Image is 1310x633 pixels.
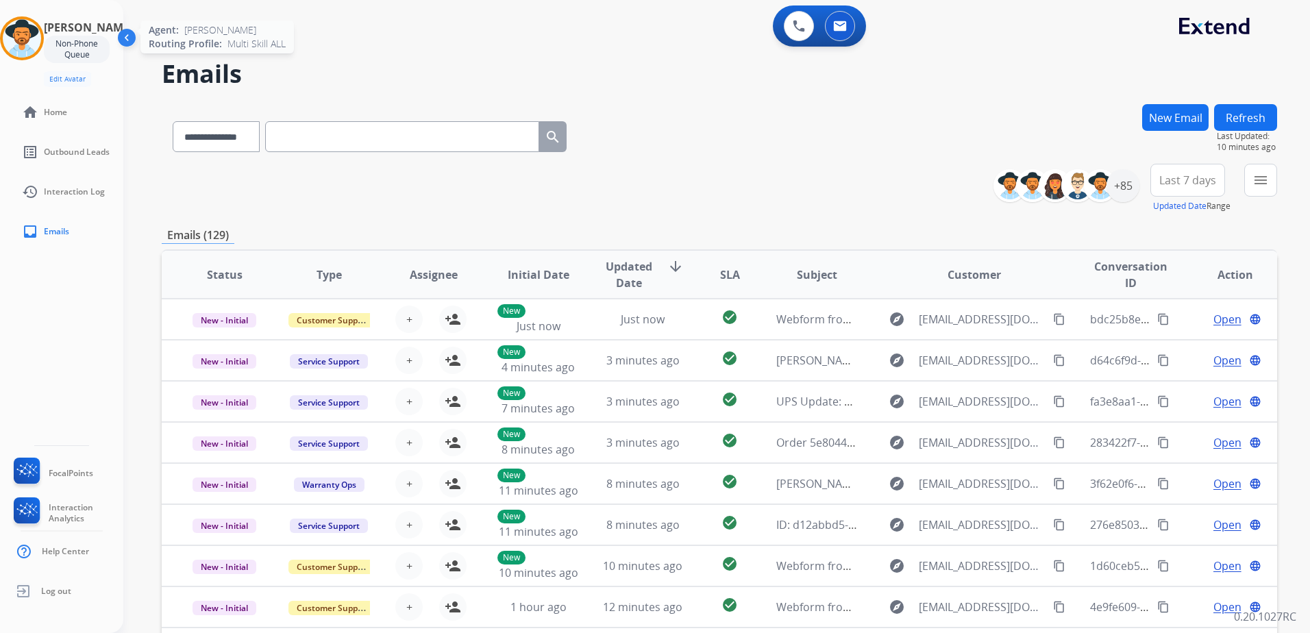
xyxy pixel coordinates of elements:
h3: [PERSON_NAME] [44,19,133,36]
mat-icon: person_add [445,393,461,410]
img: avatar [3,19,41,58]
span: Service Support [290,436,368,451]
mat-icon: content_copy [1157,436,1170,449]
span: Interaction Log [44,186,105,197]
span: d64c6f9d-c7b8-4d95-9a5e-255487b53383 [1090,353,1300,368]
mat-icon: person_add [445,599,461,615]
mat-icon: content_copy [1053,519,1065,531]
span: Agent: [149,23,179,37]
span: Customer Support [288,601,378,615]
span: 3 minutes ago [606,435,680,450]
div: Non-Phone Queue [44,36,110,63]
mat-icon: check_circle [721,473,738,490]
mat-icon: language [1249,395,1261,408]
mat-icon: person_add [445,475,461,492]
span: Status [207,266,243,283]
span: Open [1213,393,1241,410]
span: Last Updated: [1217,131,1277,142]
span: Interaction Analytics [49,502,123,524]
mat-icon: check_circle [721,556,738,572]
mat-icon: explore [889,393,905,410]
span: Assignee [410,266,458,283]
span: + [406,517,412,533]
span: ID: d12abbd5-2afb-41ea-8a60-7ebfabc57564 [ thread::0wynPYs0DOiuheqeD42Iyjk:: ] [776,517,1204,532]
span: Conversation ID [1090,258,1172,291]
span: 7 minutes ago [502,401,575,416]
span: fa3e8aa1-2c05-430f-b372-37f14dd003d4 [1090,394,1295,409]
mat-icon: search [545,129,561,145]
mat-icon: check_circle [721,432,738,449]
button: + [395,593,423,621]
span: Updated Date [602,258,656,291]
p: New [497,551,526,564]
mat-icon: explore [889,558,905,574]
span: Customer Support [288,313,378,327]
mat-icon: content_copy [1053,436,1065,449]
button: Refresh [1214,104,1277,131]
span: Open [1213,517,1241,533]
mat-icon: content_copy [1053,313,1065,325]
span: New - Initial [193,519,256,533]
mat-icon: language [1249,601,1261,613]
button: Edit Avatar [44,71,91,87]
mat-icon: check_circle [721,309,738,325]
button: + [395,388,423,415]
span: Webform from [EMAIL_ADDRESS][DOMAIN_NAME] on [DATE] [776,599,1087,615]
button: + [395,347,423,374]
mat-icon: language [1249,354,1261,367]
mat-icon: explore [889,352,905,369]
span: 12 minutes ago [603,599,682,615]
span: + [406,352,412,369]
span: UPS Update: Package Scheduled for Delivery [DATE] [776,394,1043,409]
mat-icon: check_circle [721,350,738,367]
span: [EMAIL_ADDRESS][DOMAIN_NAME] [919,599,1045,615]
span: Multi Skill ALL [227,37,286,51]
p: New [497,427,526,441]
span: Just now [517,319,560,334]
mat-icon: home [22,104,38,121]
span: 1d60ceb5-0d69-4632-a0d7-6bce11f2f26f [1090,558,1295,573]
span: + [406,599,412,615]
span: Initial Date [508,266,569,283]
span: 8 minutes ago [502,442,575,457]
mat-icon: explore [889,434,905,451]
span: Open [1213,434,1241,451]
span: Open [1213,475,1241,492]
span: Customer [948,266,1001,283]
span: Type [317,266,342,283]
span: 1 hour ago [510,599,567,615]
button: New Email [1142,104,1209,131]
span: Range [1153,200,1231,212]
p: New [497,345,526,359]
span: Warranty Ops [294,477,364,492]
mat-icon: content_copy [1053,601,1065,613]
h2: Emails [162,60,1277,88]
span: Outbound Leads [44,147,110,158]
p: New [497,469,526,482]
span: New - Initial [193,395,256,410]
button: Last 7 days [1150,164,1225,197]
mat-icon: content_copy [1157,560,1170,572]
span: 3 minutes ago [606,394,680,409]
span: Open [1213,599,1241,615]
span: [PERSON_NAME] [184,23,256,37]
mat-icon: content_copy [1157,477,1170,490]
mat-icon: language [1249,436,1261,449]
span: New - Initial [193,354,256,369]
mat-icon: content_copy [1157,313,1170,325]
span: Just now [621,312,665,327]
span: [EMAIL_ADDRESS][DOMAIN_NAME] [919,517,1045,533]
p: 0.20.1027RC [1234,608,1296,625]
span: 10 minutes ago [499,565,578,580]
mat-icon: content_copy [1157,354,1170,367]
span: 10 minutes ago [603,558,682,573]
mat-icon: content_copy [1157,601,1170,613]
span: Help Center [42,546,89,557]
div: +85 [1107,169,1139,202]
mat-icon: language [1249,560,1261,572]
span: [EMAIL_ADDRESS][DOMAIN_NAME] [919,475,1045,492]
span: Last 7 days [1159,177,1216,183]
span: Open [1213,558,1241,574]
span: + [406,558,412,574]
span: + [406,311,412,327]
